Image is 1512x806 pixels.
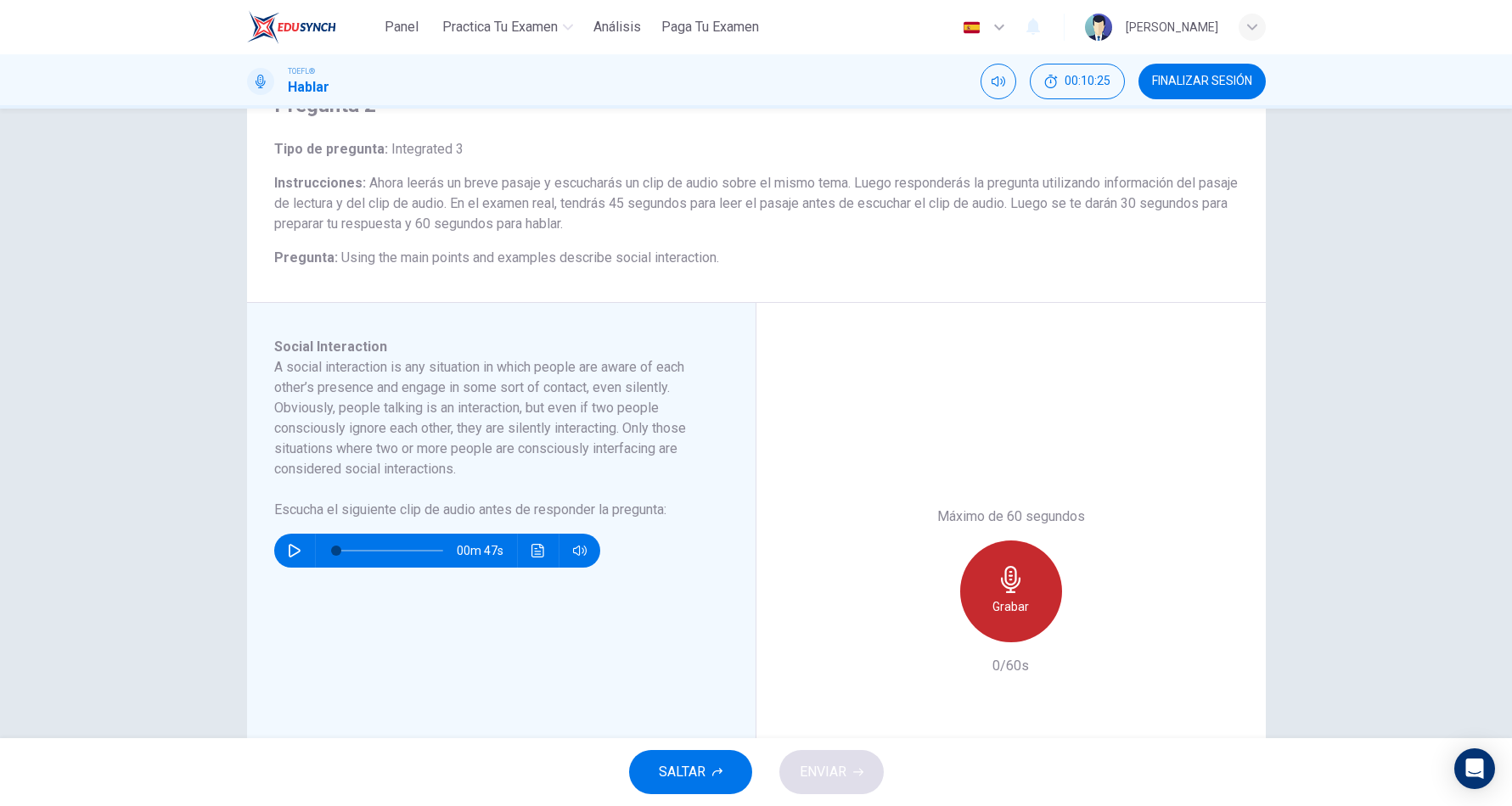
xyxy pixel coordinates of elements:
[274,248,1239,268] h6: Pregunta :
[1030,64,1125,99] div: Ocultar
[937,507,1085,527] h6: Máximo de 60 segundos
[659,760,705,784] span: SALTAR
[288,77,329,98] h1: Hablar
[442,17,558,37] span: Practica tu examen
[655,12,766,42] button: Paga Tu Examen
[385,17,419,37] span: Panel
[593,17,641,37] span: Análisis
[1030,64,1125,99] button: 00:10:25
[274,500,708,520] h6: Escucha el siguiente clip de audio antes de responder la pregunta :
[992,656,1029,676] h6: 0/60s
[374,12,429,42] button: Panel
[1065,75,1110,88] span: 00:10:25
[247,10,375,44] a: EduSynch logo
[960,540,1062,642] button: Grabar
[247,10,336,44] img: EduSynch logo
[274,173,1239,234] h6: Instrucciones :
[1138,64,1266,99] button: FINALIZAR SESIÓN
[1152,75,1252,88] span: FINALIZAR SESIÓN
[388,141,464,157] span: Integrated 3
[274,175,1238,232] span: Ahora leerás un breve pasaje y escucharás un clip de audio sobre el mismo tema. Luego responderás...
[525,534,552,568] button: Haz clic para ver la transcripción del audio
[457,534,517,568] span: 00m 47s
[1085,14,1112,41] img: Profile picture
[1126,17,1218,37] div: [PERSON_NAME]
[274,139,1239,160] h6: Tipo de pregunta :
[961,21,982,34] img: es
[274,339,387,355] span: Social Interaction
[629,750,752,794] button: SALTAR
[1454,748,1495,789] div: Open Intercom Messenger
[436,12,580,42] button: Practica tu examen
[288,65,315,77] span: TOEFL®
[661,17,759,37] span: Paga Tu Examen
[587,12,648,42] button: Análisis
[992,596,1029,617] h6: Grabar
[341,249,719,266] span: Using the main points and examples describe social interaction.
[981,64,1016,99] div: Silenciar
[274,357,708,479] h6: A social interaction is any situation in which people are aware of each other’s presence and enga...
